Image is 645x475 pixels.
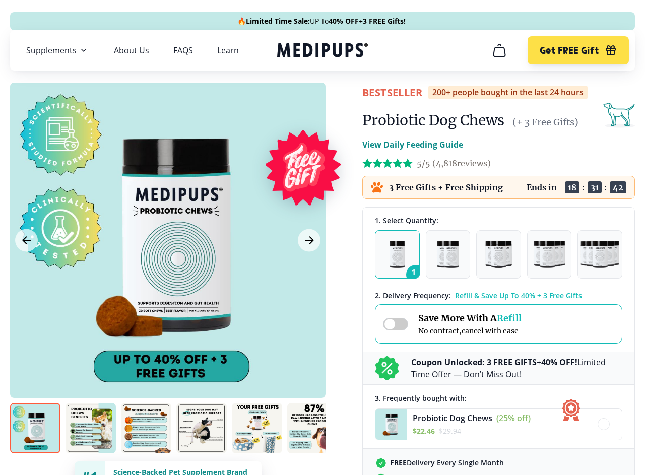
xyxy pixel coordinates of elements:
span: Refill [497,312,522,324]
a: FAQS [173,45,193,55]
img: Probiotic Dog Chews | Natural Dog Supplements [10,403,60,453]
span: Save More With A [418,312,522,324]
button: 1 [375,230,420,279]
p: Ends in [527,182,557,192]
span: Delivery Every Single Month [390,458,504,467]
img: Probiotic Dog Chews - Medipups [375,409,407,440]
img: Pack of 3 - Natural Dog Supplements [485,241,512,268]
p: View Daily Feeding Guide [362,139,463,151]
div: 200+ people bought in the last 24 hours [428,86,588,99]
span: (+ 3 Free Gifts) [512,116,578,128]
strong: FREE [390,458,407,467]
img: Pack of 2 - Natural Dog Supplements [437,241,459,268]
a: Medipups [277,41,368,61]
span: : [604,182,607,192]
span: (25% off) [496,413,531,424]
p: + Limited Time Offer — Don’t Miss Out! [411,356,622,380]
span: 3 . Frequently bought with: [375,393,467,403]
img: Pack of 4 - Natural Dog Supplements [534,241,565,268]
span: 18 [565,181,579,193]
button: cart [487,38,511,62]
span: Supplements [26,45,77,55]
span: cancel with ease [462,326,519,335]
span: 1 [406,265,425,284]
span: : [582,182,585,192]
span: Refill & Save Up To 40% + 3 Free Gifts [455,291,582,300]
span: BestSeller [362,86,422,99]
span: $ 29.94 [439,426,461,436]
img: Probiotic Dog Chews | Natural Dog Supplements [66,403,116,453]
img: Probiotic Dog Chews | Natural Dog Supplements [176,403,227,453]
button: Supplements [26,44,90,56]
img: Probiotic Dog Chews | Natural Dog Supplements [121,403,171,453]
button: Previous Image [15,229,38,252]
b: 40% OFF! [541,357,577,368]
button: Next Image [298,229,320,252]
img: Pack of 1 - Natural Dog Supplements [390,241,405,268]
span: 2 . Delivery Frequency: [375,291,451,300]
img: Probiotic Dog Chews | Natural Dog Supplements [287,403,338,453]
div: 1. Select Quantity: [375,216,622,225]
span: Get FREE Gift [540,45,599,56]
p: 3 Free Gifts + Free Shipping [389,182,503,192]
h1: Probiotic Dog Chews [362,111,504,129]
a: Learn [217,45,239,55]
img: Pack of 5 - Natural Dog Supplements [580,241,619,268]
span: Probiotic Dog Chews [413,413,492,424]
span: $ 22.46 [413,426,435,436]
span: No contract, [418,326,522,335]
a: About Us [114,45,149,55]
img: Probiotic Dog Chews | Natural Dog Supplements [232,403,282,453]
button: Get FREE Gift [528,36,629,64]
span: 42 [610,181,626,193]
span: 🔥 UP To + [237,16,406,26]
span: 5/5 ( 4,818 reviews) [417,158,491,168]
span: 31 [588,181,602,193]
b: Coupon Unlocked: 3 FREE GIFTS [411,357,537,368]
